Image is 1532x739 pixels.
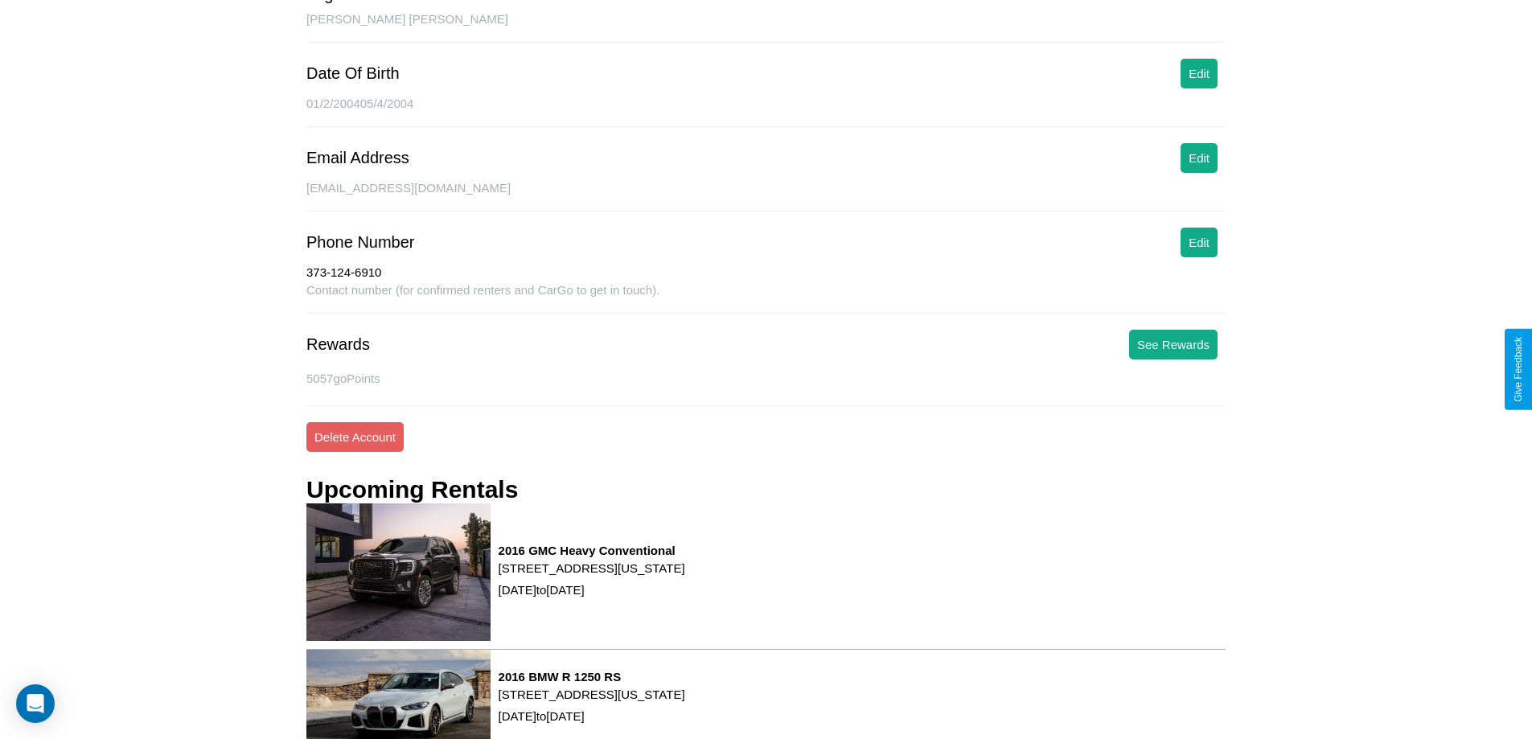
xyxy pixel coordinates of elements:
img: rental [306,503,491,641]
p: [DATE] to [DATE] [499,579,685,601]
button: Delete Account [306,422,404,452]
h3: 2016 BMW R 1250 RS [499,670,685,684]
button: Edit [1181,143,1218,173]
p: [STREET_ADDRESS][US_STATE] [499,684,685,705]
h3: 2016 GMC Heavy Conventional [499,544,685,557]
div: 01/2/200405/4/2004 [306,96,1226,127]
button: Edit [1181,59,1218,88]
div: Date Of Birth [306,64,400,83]
div: Open Intercom Messenger [16,684,55,723]
div: [PERSON_NAME] [PERSON_NAME] [306,12,1226,43]
div: Give Feedback [1513,337,1524,402]
p: [DATE] to [DATE] [499,705,685,727]
p: [STREET_ADDRESS][US_STATE] [499,557,685,579]
p: 5057 goPoints [306,367,1226,389]
h3: Upcoming Rentals [306,476,518,503]
button: Edit [1181,228,1218,257]
div: Rewards [306,335,370,354]
div: Phone Number [306,233,415,252]
div: Contact number (for confirmed renters and CarGo to get in touch). [306,283,1226,314]
div: 373-124-6910 [306,265,1226,283]
div: Email Address [306,149,409,167]
div: [EMAIL_ADDRESS][DOMAIN_NAME] [306,181,1226,211]
button: See Rewards [1129,330,1218,359]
